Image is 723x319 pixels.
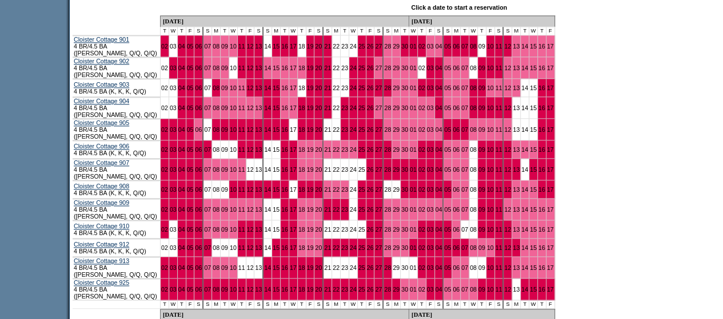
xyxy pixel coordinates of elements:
a: 02 [161,166,168,173]
a: 22 [333,84,339,91]
a: 12 [247,104,254,111]
a: 29 [393,146,400,153]
a: 14 [264,166,271,173]
a: 02 [161,146,168,153]
a: 03 [170,146,177,153]
a: 07 [204,104,211,111]
a: 16 [281,84,288,91]
a: 21 [324,64,331,71]
a: 13 [255,64,262,71]
a: 05 [187,104,194,111]
a: 02 [161,126,168,133]
a: 17 [547,126,554,133]
a: 04 [178,43,185,50]
a: 30 [401,84,408,91]
a: 21 [324,146,331,153]
a: 12 [504,64,511,71]
a: 25 [358,104,365,111]
a: 07 [461,43,468,50]
a: 08 [213,166,219,173]
a: 16 [281,166,288,173]
a: 01 [410,104,417,111]
a: 05 [444,104,451,111]
a: 28 [384,104,391,111]
a: 07 [204,43,211,50]
a: 22 [333,64,339,71]
a: 05 [444,126,451,133]
a: 16 [538,64,545,71]
a: 06 [453,84,460,91]
a: 26 [367,104,374,111]
a: 14 [264,64,271,71]
a: 10 [230,104,237,111]
a: 05 [187,43,194,50]
a: 06 [195,64,202,71]
a: 03 [170,166,177,173]
a: 30 [401,126,408,133]
a: 30 [401,43,408,50]
a: 16 [281,43,288,50]
a: 03 [170,43,177,50]
a: 25 [358,84,365,91]
a: 07 [204,64,211,71]
a: 17 [290,64,297,71]
a: 03 [427,146,434,153]
a: 27 [375,64,382,71]
a: 26 [367,146,374,153]
a: 24 [350,64,357,71]
a: 04 [436,84,442,91]
a: 01 [410,146,417,153]
a: 21 [324,126,331,133]
a: 05 [187,84,194,91]
a: 10 [230,64,237,71]
a: 09 [478,84,485,91]
a: 05 [444,64,451,71]
a: 19 [307,104,314,111]
a: 04 [436,104,442,111]
a: 04 [178,104,185,111]
a: 11 [238,104,245,111]
a: 02 [418,43,425,50]
a: 07 [204,84,211,91]
a: 14 [521,43,528,50]
a: 13 [513,43,520,50]
a: 23 [341,64,348,71]
a: 20 [315,64,322,71]
a: 22 [333,146,339,153]
a: 10 [230,146,237,153]
a: 03 [427,43,434,50]
a: 13 [513,84,520,91]
a: 02 [161,84,168,91]
a: 06 [453,146,460,153]
a: 13 [513,104,520,111]
a: 27 [375,146,382,153]
a: 10 [487,84,494,91]
a: 04 [436,43,442,50]
a: 11 [496,64,502,71]
a: 12 [247,166,254,173]
a: 13 [255,146,262,153]
a: 11 [238,43,245,50]
a: 07 [204,166,211,173]
a: 11 [238,166,245,173]
a: 16 [281,64,288,71]
a: Cloister Cottage 905 [74,119,129,126]
a: 08 [213,43,219,50]
a: 15 [273,84,279,91]
a: 08 [213,84,219,91]
a: 15 [530,126,537,133]
a: 09 [478,126,485,133]
a: 23 [341,104,348,111]
a: 08 [470,126,477,133]
a: 09 [221,104,228,111]
a: 06 [453,64,460,71]
a: 02 [161,43,168,50]
a: 27 [375,126,382,133]
a: 27 [375,104,382,111]
a: 17 [547,104,554,111]
a: 17 [547,146,554,153]
a: 14 [264,126,271,133]
a: 20 [315,43,322,50]
a: 16 [538,104,545,111]
a: 05 [187,126,194,133]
